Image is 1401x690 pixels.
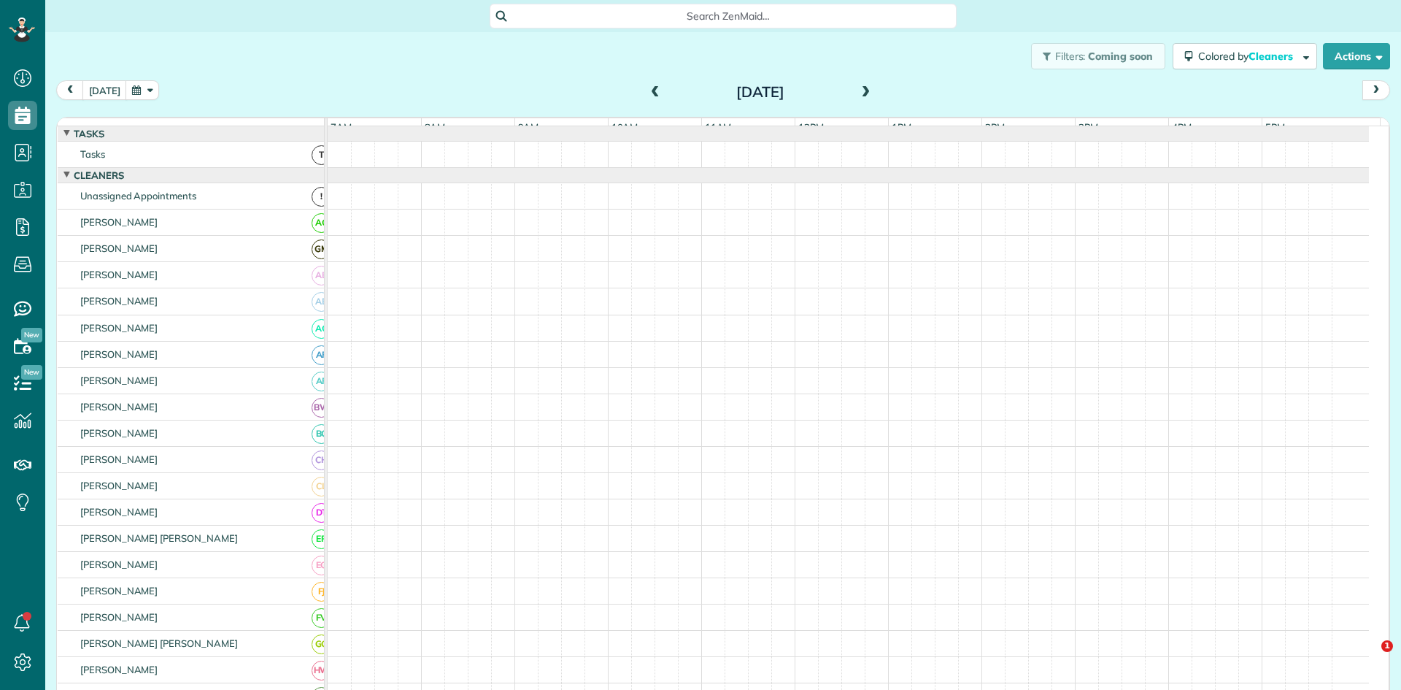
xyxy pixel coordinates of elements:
[1076,121,1101,133] span: 3pm
[669,84,852,100] h2: [DATE]
[77,242,161,254] span: [PERSON_NAME]
[312,503,331,523] span: DT
[77,148,108,160] span: Tasks
[77,532,241,544] span: [PERSON_NAME] [PERSON_NAME]
[312,424,331,444] span: BC
[77,559,161,570] span: [PERSON_NAME]
[422,121,449,133] span: 8am
[77,664,161,675] span: [PERSON_NAME]
[312,477,331,497] span: CL
[77,401,161,413] span: [PERSON_NAME]
[77,375,161,386] span: [PERSON_NAME]
[702,121,735,133] span: 11am
[77,427,161,439] span: [PERSON_NAME]
[312,372,331,391] span: AF
[312,292,331,312] span: AB
[312,608,331,628] span: FV
[1362,80,1390,100] button: next
[77,506,161,518] span: [PERSON_NAME]
[312,239,331,259] span: GM
[1198,50,1298,63] span: Colored by
[56,80,84,100] button: prev
[312,451,331,470] span: CH
[312,635,331,654] span: GG
[1262,121,1288,133] span: 5pm
[1169,121,1194,133] span: 4pm
[77,322,161,334] span: [PERSON_NAME]
[328,121,355,133] span: 7am
[77,453,161,465] span: [PERSON_NAME]
[1173,43,1317,69] button: Colored byCleaners
[77,295,161,307] span: [PERSON_NAME]
[77,216,161,228] span: [PERSON_NAME]
[77,348,161,360] span: [PERSON_NAME]
[312,529,331,549] span: EP
[312,213,331,233] span: AC
[1055,50,1086,63] span: Filters:
[1088,50,1154,63] span: Coming soon
[71,128,107,139] span: Tasks
[312,661,331,681] span: HW
[982,121,1008,133] span: 2pm
[77,190,199,202] span: Unassigned Appointments
[77,611,161,623] span: [PERSON_NAME]
[609,121,641,133] span: 10am
[312,345,331,365] span: AF
[21,328,42,342] span: New
[312,187,331,207] span: !
[1351,640,1386,675] iframe: Intercom live chat
[312,319,331,339] span: AC
[312,398,331,418] span: BW
[71,169,127,181] span: Cleaners
[515,121,542,133] span: 9am
[77,585,161,597] span: [PERSON_NAME]
[77,480,161,491] span: [PERSON_NAME]
[77,269,161,280] span: [PERSON_NAME]
[312,145,331,165] span: T
[77,637,241,649] span: [PERSON_NAME] [PERSON_NAME]
[82,80,127,100] button: [DATE]
[889,121,914,133] span: 1pm
[1323,43,1390,69] button: Actions
[21,365,42,380] span: New
[312,582,331,602] span: FJ
[312,556,331,575] span: EG
[312,266,331,285] span: AB
[1381,640,1393,652] span: 1
[1248,50,1295,63] span: Cleaners
[795,121,827,133] span: 12pm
